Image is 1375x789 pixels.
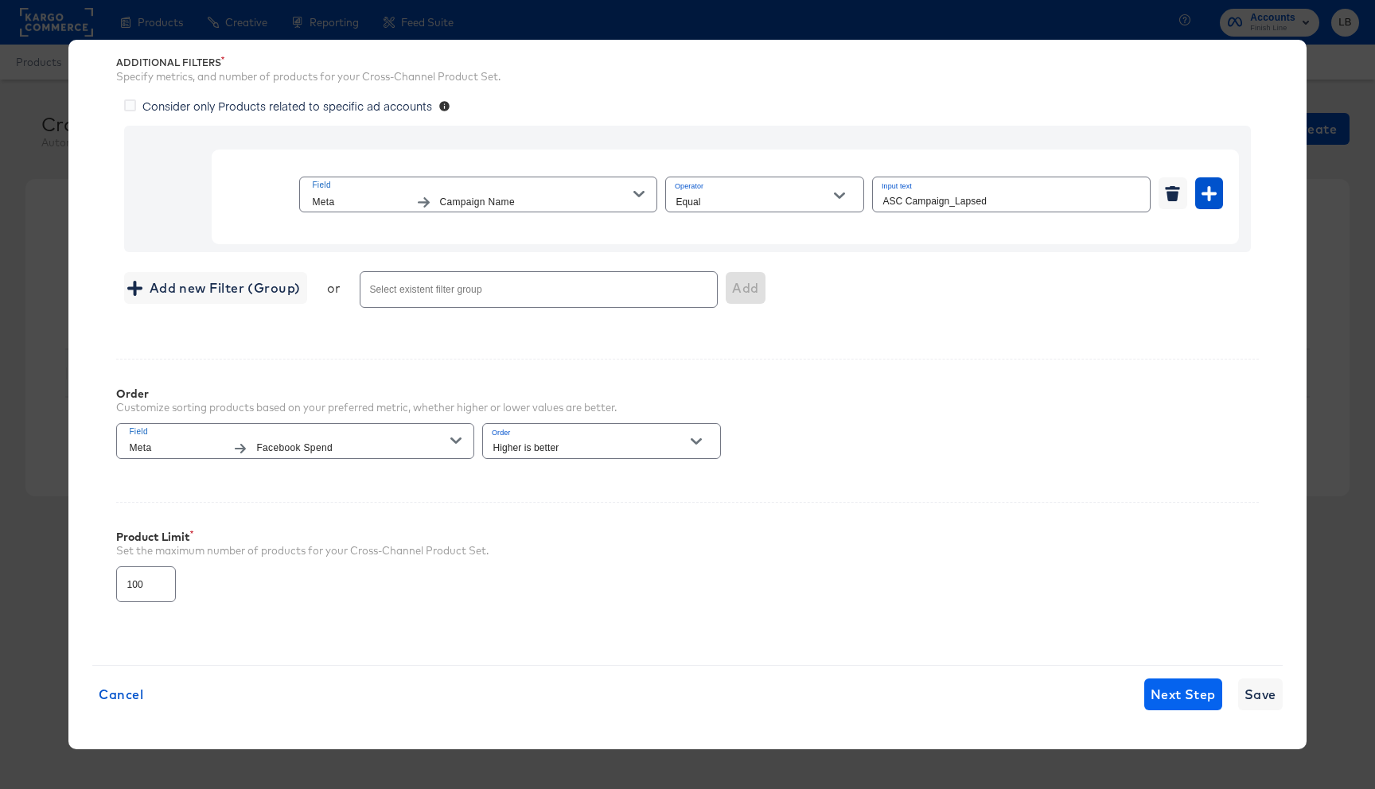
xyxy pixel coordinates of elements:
div: Specify metrics, and number of products for your Cross-Channel Product Set. [116,69,1258,84]
button: Open [684,429,708,453]
div: Product Limit [116,531,1258,543]
span: Add new Filter (Group) [130,277,300,299]
div: or [327,280,341,296]
div: Set the maximum number of products for your Cross-Channel Product Set. [116,543,1258,558]
span: Consider only Products related to specific ad accounts [142,98,432,114]
span: Meta [129,440,224,457]
button: Add new Filter (Group) [124,272,306,304]
div: Order [116,387,617,400]
button: Save [1238,678,1283,710]
div: Additional Filters [116,56,1258,69]
button: Next Step [1144,678,1222,710]
span: Facebook Spend [256,440,450,457]
span: Cancel [99,683,143,705]
input: Input search term [873,177,1150,212]
button: Cancel [92,678,150,710]
button: Open [828,184,851,208]
span: Field [312,178,633,192]
span: Meta [312,194,407,211]
div: Customize sorting products based on your preferred metric, whether higher or lower values are bet... [116,400,617,415]
span: Campaign Name [439,194,633,211]
button: FieldMetaFacebook Spend [116,423,474,459]
button: FieldMetaCampaign Name [299,177,657,212]
span: Save [1245,683,1276,705]
span: Field [129,425,450,439]
span: Next Step [1151,683,1216,705]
